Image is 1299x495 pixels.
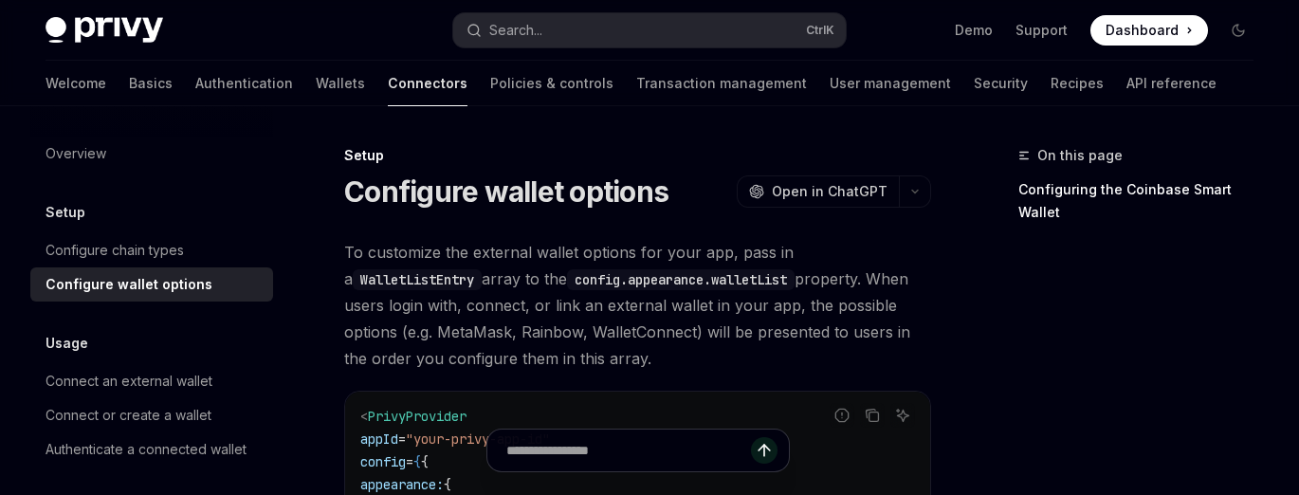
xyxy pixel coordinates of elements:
[830,61,951,106] a: User management
[1018,174,1269,228] a: Configuring the Coinbase Smart Wallet
[737,175,899,208] button: Open in ChatGPT
[353,269,482,290] code: WalletListEntry
[46,370,212,393] div: Connect an external wallet
[636,61,807,106] a: Transaction management
[1037,144,1123,167] span: On this page
[46,332,88,355] h5: Usage
[344,239,931,372] span: To customize the external wallet options for your app, pass in a array to the property. When user...
[453,13,846,47] button: Open search
[129,61,173,106] a: Basics
[30,267,273,302] a: Configure wallet options
[368,408,467,425] span: PrivyProvider
[30,432,273,467] a: Authenticate a connected wallet
[1090,15,1208,46] a: Dashboard
[567,269,795,290] code: config.appearance.walletList
[806,23,834,38] span: Ctrl K
[46,17,163,44] img: dark logo
[30,233,273,267] a: Configure chain types
[1051,61,1104,106] a: Recipes
[751,437,778,464] button: Send message
[388,61,467,106] a: Connectors
[46,142,106,165] div: Overview
[974,61,1028,106] a: Security
[860,403,885,428] button: Copy the contents from the code block
[506,430,751,471] input: Ask a question...
[490,61,613,106] a: Policies & controls
[46,239,184,262] div: Configure chain types
[1015,21,1068,40] a: Support
[344,174,668,209] h1: Configure wallet options
[360,408,368,425] span: <
[1106,21,1179,40] span: Dashboard
[1223,15,1253,46] button: Toggle dark mode
[46,438,247,461] div: Authenticate a connected wallet
[830,403,854,428] button: Report incorrect code
[955,21,993,40] a: Demo
[30,398,273,432] a: Connect or create a wallet
[46,273,212,296] div: Configure wallet options
[46,404,211,427] div: Connect or create a wallet
[772,182,887,201] span: Open in ChatGPT
[30,364,273,398] a: Connect an external wallet
[46,201,85,224] h5: Setup
[344,146,931,165] div: Setup
[316,61,365,106] a: Wallets
[195,61,293,106] a: Authentication
[1126,61,1217,106] a: API reference
[890,403,915,428] button: Ask AI
[30,137,273,171] a: Overview
[46,61,106,106] a: Welcome
[489,19,542,42] div: Search...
